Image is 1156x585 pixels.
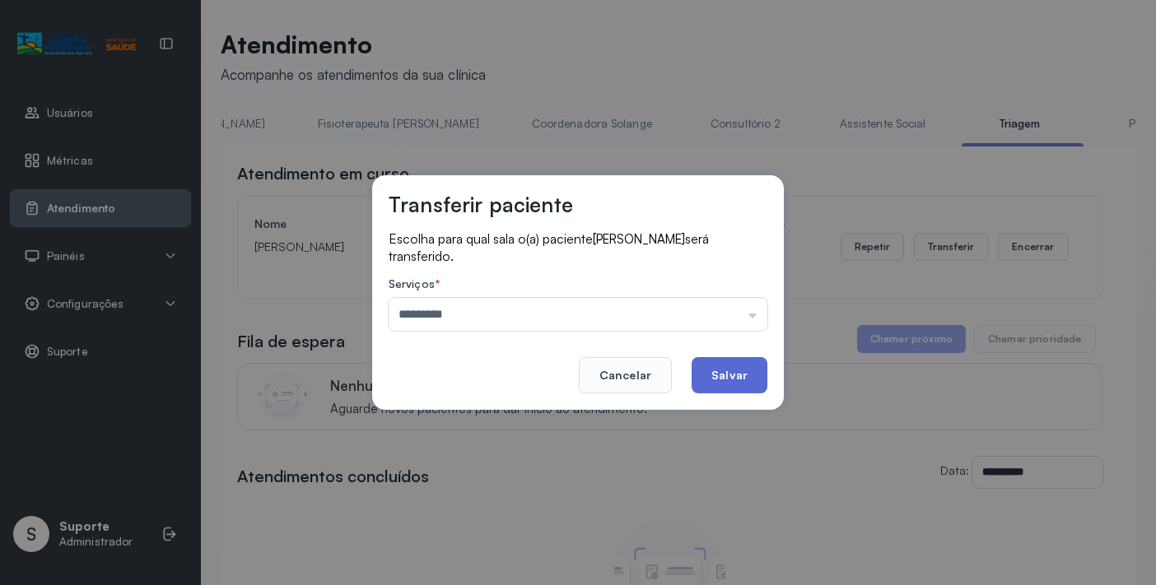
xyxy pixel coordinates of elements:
button: Salvar [692,357,767,393]
span: Serviços [389,276,435,290]
button: Cancelar [579,357,672,393]
span: [PERSON_NAME] [593,231,685,247]
p: Escolha para qual sala o(a) paciente será transferido. [389,230,767,264]
h3: Transferir paciente [389,192,573,217]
